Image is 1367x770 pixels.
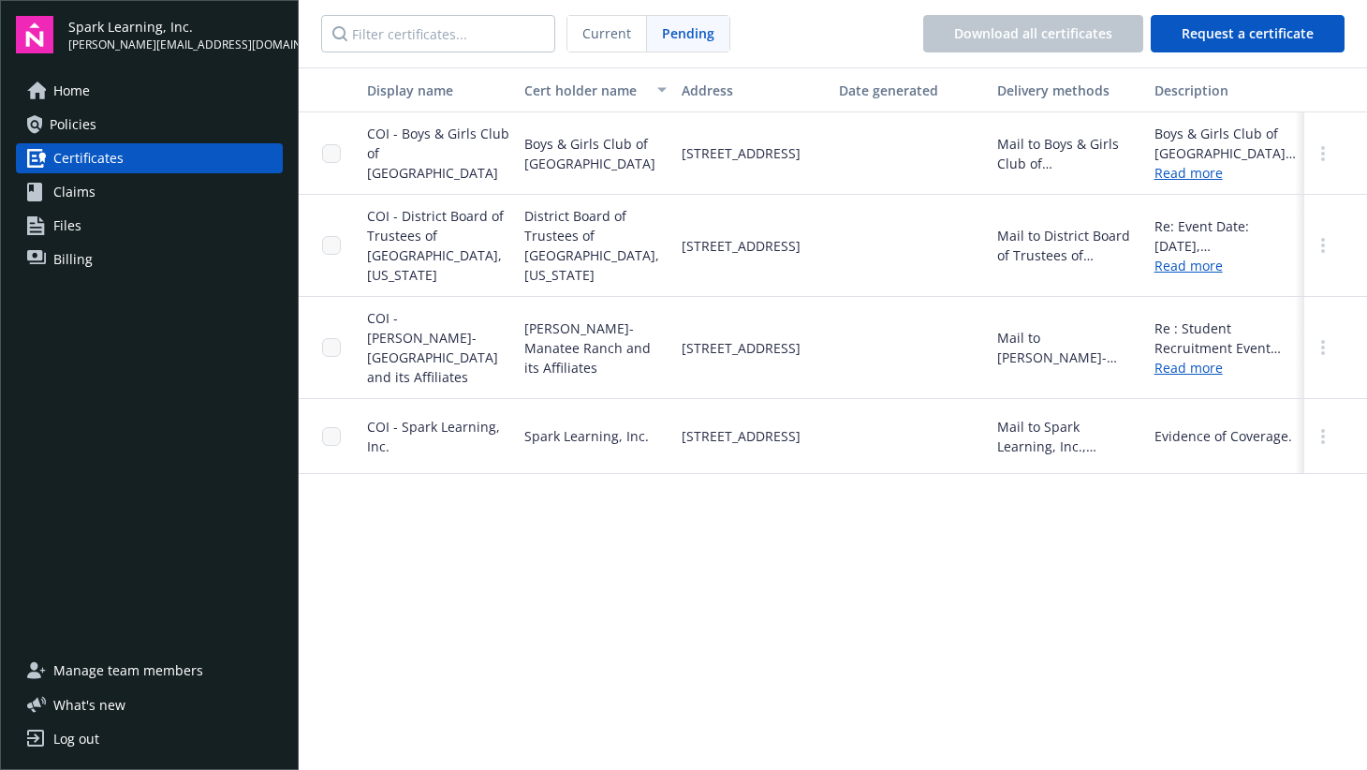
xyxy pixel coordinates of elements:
[1154,81,1297,100] div: Description
[997,81,1139,100] div: Delivery methods
[16,76,283,106] a: Home
[647,16,729,52] span: Pending
[53,724,99,754] div: Log out
[839,81,981,100] div: Date generated
[360,67,517,112] button: Display name
[367,125,509,182] span: COI - Boys & Girls Club of [GEOGRAPHIC_DATA]
[16,110,283,140] a: Policies
[322,338,341,357] input: Toggle Row Selected
[68,17,283,37] span: Spark Learning, Inc.
[53,211,81,241] span: Files
[322,144,341,163] input: Toggle Row Selected
[367,81,509,100] div: Display name
[1312,234,1334,257] a: more
[16,244,283,274] a: Billing
[53,143,124,173] span: Certificates
[524,318,667,378] span: [PERSON_NAME]-Manatee Ranch and its Affiliates
[1154,256,1297,275] a: Read more
[53,244,93,274] span: Billing
[997,417,1139,456] div: Mail to Spark Learning, Inc., [STREET_ADDRESS], 941045401
[16,656,283,686] a: Manage team members
[1182,24,1314,42] span: Request a certificate
[524,206,667,285] span: District Board of Trustees of [GEOGRAPHIC_DATA], [US_STATE]
[1312,336,1334,359] a: more
[53,76,90,106] span: Home
[997,328,1139,367] div: Mail to [PERSON_NAME]-[GEOGRAPHIC_DATA] and its Affiliates, [STREET_ADDRESS]
[662,23,714,43] span: Pending
[16,177,283,207] a: Claims
[517,67,674,112] button: Cert holder name
[990,67,1147,112] button: Delivery methods
[1147,67,1304,112] button: Description
[582,23,631,43] span: Current
[682,236,801,256] span: [STREET_ADDRESS]
[367,309,498,386] span: COI - [PERSON_NAME]-[GEOGRAPHIC_DATA] and its Affiliates
[16,16,53,53] img: navigator-logo.svg
[16,211,283,241] a: Files
[1154,216,1297,256] div: Re: Event Date: [DATE], [GEOGRAPHIC_DATA][PERSON_NAME][STREET_ADDRESS]. District Board of Trustee...
[53,695,125,715] span: What ' s new
[1154,318,1297,358] div: Re : Student Recruitment Event Evidence of Coverage.
[1312,425,1334,448] a: more
[1312,142,1334,165] a: more
[367,418,500,455] span: COI - Spark Learning, Inc.
[923,15,1143,52] button: Download all certificates
[1151,15,1345,52] button: Request a certificate
[524,426,649,446] span: Spark Learning, Inc.
[682,426,801,446] span: [STREET_ADDRESS]
[997,226,1139,265] div: Mail to District Board of Trustees of [GEOGRAPHIC_DATA][US_STATE][STREET_ADDRESS]
[1154,358,1297,378] a: Read more
[831,67,989,112] button: Date generated
[1154,426,1292,446] div: Evidence of Coverage.
[954,24,1112,42] span: Download all certificates
[321,15,555,52] input: Filter certificates...
[68,16,283,53] button: Spark Learning, Inc.[PERSON_NAME][EMAIL_ADDRESS][DOMAIN_NAME]
[322,236,341,255] input: Toggle Row Selected
[50,110,96,140] span: Policies
[682,338,801,358] span: [STREET_ADDRESS]
[68,37,283,53] span: [PERSON_NAME][EMAIL_ADDRESS][DOMAIN_NAME]
[53,177,96,207] span: Claims
[16,143,283,173] a: Certificates
[53,656,203,686] span: Manage team members
[367,207,504,284] span: COI - District Board of Trustees of [GEOGRAPHIC_DATA], [US_STATE]
[322,427,341,446] input: Toggle Row Selected
[1154,163,1297,183] a: Read more
[16,695,155,715] button: What's new
[997,134,1139,173] div: Mail to Boys & Girls Club of [GEOGRAPHIC_DATA], [STREET_ADDRESS]
[1154,124,1297,163] div: Boys & Girls Club of [GEOGRAPHIC_DATA] are included as additional insured as respects General Lia...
